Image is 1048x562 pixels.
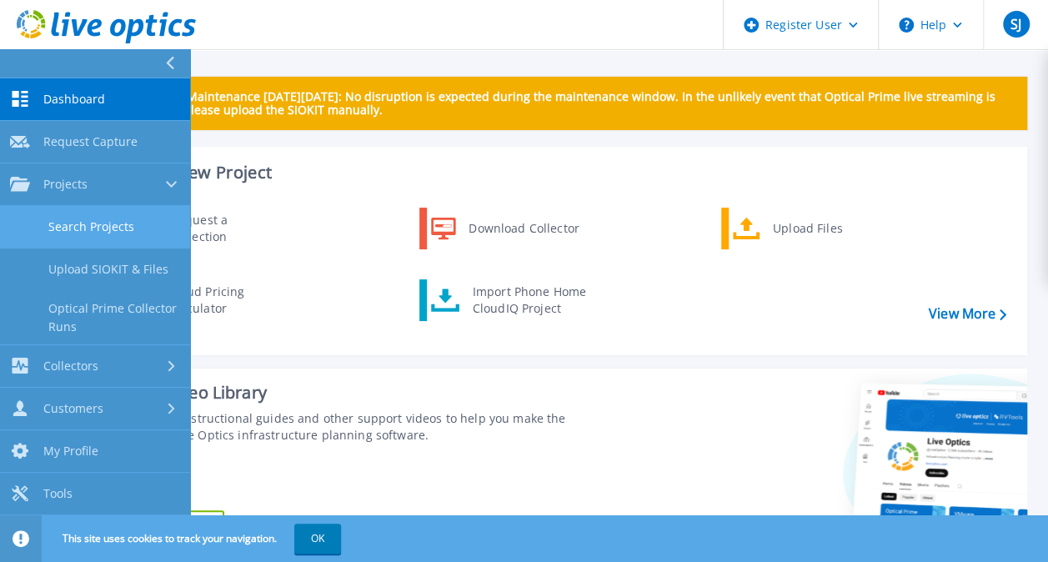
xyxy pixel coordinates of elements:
span: Tools [43,486,73,501]
div: Request a Collection [163,212,284,245]
a: View More [929,306,1006,322]
span: Request Capture [43,134,138,149]
a: Cloud Pricing Calculator [118,279,288,321]
span: Dashboard [43,92,105,107]
span: SJ [1010,18,1021,31]
div: Cloud Pricing Calculator [161,284,284,317]
span: Projects [43,177,88,192]
span: Collectors [43,359,98,374]
span: My Profile [43,444,98,459]
div: Find tutorials, instructional guides and other support videos to help you make the most of your L... [98,410,589,444]
h3: Start a New Project [118,163,1005,182]
div: Import Phone Home CloudIQ Project [464,284,594,317]
span: Customers [43,401,103,416]
p: Scheduled Maintenance [DATE][DATE]: No disruption is expected during the maintenance window. In t... [124,90,1014,117]
a: Download Collector [419,208,590,249]
span: This site uses cookies to track your navigation. [46,524,341,554]
button: OK [294,524,341,554]
div: Download Collector [460,212,586,245]
div: Support Video Library [98,382,589,404]
div: Upload Files [765,212,888,245]
a: Request a Collection [118,208,288,249]
a: Upload Files [721,208,892,249]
